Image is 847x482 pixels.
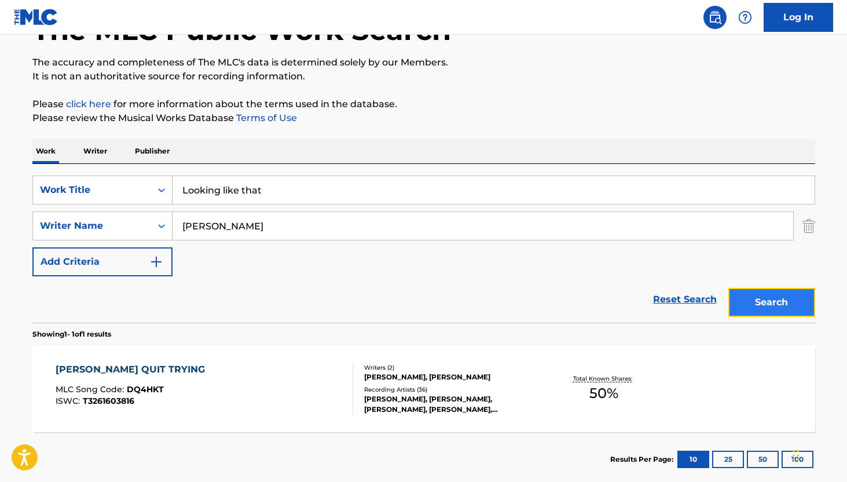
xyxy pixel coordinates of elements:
[32,56,815,70] p: The accuracy and completeness of The MLC's data is determined solely by our Members.
[738,10,752,24] img: help
[364,372,539,382] div: [PERSON_NAME], [PERSON_NAME]
[32,345,815,432] a: [PERSON_NAME] QUIT TRYINGMLC Song Code:DQ4HKTISWC:T3261603816Writers (2)[PERSON_NAME], [PERSON_NA...
[708,10,722,24] img: search
[747,451,779,468] button: 50
[573,374,635,383] p: Total Known Shares:
[712,451,744,468] button: 25
[32,176,815,323] form: Search Form
[83,396,134,406] span: T3261603816
[66,98,111,109] a: click here
[32,139,59,163] p: Work
[40,183,144,197] div: Work Title
[56,363,211,377] div: [PERSON_NAME] QUIT TRYING
[802,211,815,240] img: Delete Criterion
[32,247,173,276] button: Add Criteria
[32,70,815,83] p: It is not an authoritative source for recording information.
[40,219,144,233] div: Writer Name
[32,111,815,125] p: Please review the Musical Works Database
[234,112,297,123] a: Terms of Use
[80,139,111,163] p: Writer
[789,426,847,482] iframe: Chat Widget
[364,363,539,372] div: Writers ( 2 )
[677,451,709,468] button: 10
[56,396,83,406] span: ISWC :
[364,394,539,415] div: [PERSON_NAME], [PERSON_NAME], [PERSON_NAME], [PERSON_NAME], [PERSON_NAME]
[149,255,163,269] img: 9d2ae6d4665cec9f34b9.svg
[589,383,618,404] span: 50 %
[734,6,757,29] div: Help
[647,287,723,312] a: Reset Search
[32,97,815,111] p: Please for more information about the terms used in the database.
[782,451,813,468] button: 100
[364,385,539,394] div: Recording Artists ( 36 )
[131,139,173,163] p: Publisher
[127,384,164,395] span: DQ4HKT
[14,9,58,25] img: MLC Logo
[32,329,111,339] p: Showing 1 - 1 of 1 results
[764,3,833,32] a: Log In
[703,6,727,29] a: Public Search
[793,438,800,473] div: Drag
[56,384,127,395] span: MLC Song Code :
[610,454,676,465] p: Results Per Page:
[728,288,815,317] button: Search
